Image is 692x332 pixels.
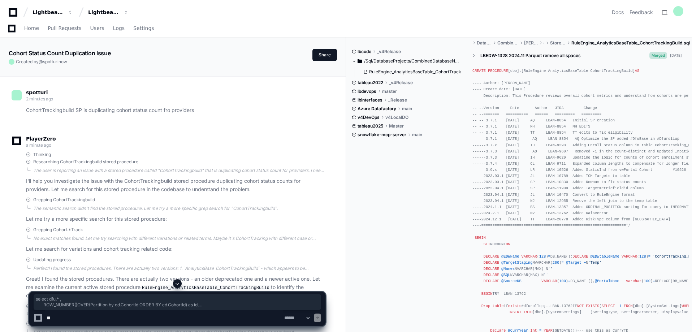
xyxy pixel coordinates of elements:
[358,80,383,86] span: tableau2022
[90,26,104,30] span: Users
[358,97,382,103] span: lbinterfaces
[88,9,119,16] div: Lightbeam Health Solutions
[484,260,499,265] span: DECLARE
[472,217,670,221] span: ----2024.12.1 [DATE] TT LBAN-20778 Added RiskType column from [GEOGRAPHIC_DATA]
[488,69,508,73] span: PROCEDURE
[635,69,639,73] span: AS
[584,260,586,265] span: +
[26,137,56,141] span: PlayerZero
[358,89,376,94] span: lbdevops
[48,26,81,30] span: Pull Requests
[539,254,546,259] span: 128
[402,106,412,112] span: main
[26,142,51,148] span: a minute ago
[33,206,325,211] div: The semantic search didn't find the stored procedure. Let me try a more specific grep search for ...
[377,49,401,55] span: _v4Release
[133,20,154,37] a: Settings
[472,106,597,110] span: -- --Version Date Author JIRA Change
[472,180,646,184] span: -----2023.03.1 [DATE] SP LBAN-10830 Added Rownum to fix status counts
[472,75,613,79] span: ---- ==========================================================
[501,260,532,265] span: @TargetStaging
[475,236,486,240] span: BEGIN
[484,267,499,271] span: DECLARE
[33,9,64,16] div: Lightbeam Health
[572,254,588,259] span: DECLARE
[358,115,380,120] span: v4DevOps
[364,58,460,64] span: /Sql/DatabaseProjects/CombinedDatabaseNew/[PERSON_NAME]/dbo/Stored Procedures
[33,152,51,158] span: Thinking
[39,59,43,64] span: @
[622,254,637,259] span: VARCHAR
[113,26,125,30] span: Logs
[360,67,461,77] button: RuleEngine_AnalyticsBaseTable_CohortTrackingBuild.sql
[16,59,67,65] span: Created by
[26,245,325,253] p: Let me search for variations and cohort tracking related code:
[382,89,397,94] span: master
[26,275,325,300] p: Great! I found the stored procedures. There are actually two versions - an older deprecated one a...
[550,40,566,46] span: Stored Procedures
[30,6,76,19] button: Lightbeam Health
[33,227,83,233] span: Grepping Cohort.*Track
[369,69,484,75] span: RuleEngine_AnalyticsBaseTable_CohortTrackingBuild.sql
[412,132,422,138] span: main
[358,132,406,138] span: snowflake-mcp-server
[389,80,413,86] span: _v4Release
[113,20,125,37] a: Logs
[358,57,362,65] svg: Directory
[480,53,581,59] div: LBEDW-1328 2024.11 Parquet remove all spaces
[566,260,581,265] span: @Target
[472,186,644,190] span: -----2023.04.1 [DATE] SP LBAN-11909 Added Targetmetricfieldid column
[26,177,325,194] p: I'll help you investigate the issue with the CohortTrackingbuild stored procedure duplicating coh...
[36,296,319,308] span: select dfu.* , ROW_NUMBER()OVER(Partition by cd.CohortId ORDER BY cd.CohortId) as id, -- Only inc...
[33,197,95,203] span: Grepping CohortTrackingbuild
[472,211,608,215] span: ----2024.2.1 [DATE] MV LBAN-13762 Added Raiseerror
[26,106,325,115] p: CohortTrackingbuild SP is duplicating cohort status count fro providers
[639,254,646,259] span: 128
[506,242,510,246] span: ON
[43,59,59,64] span: spotturi
[612,9,624,16] a: Docs
[588,260,601,265] span: 'Temp'
[472,137,679,141] span: ------3.7.1 [DATE] AQ LBAN-8854 AQ Optimize the SP added #DfuBase in #Dfurollup
[544,40,544,46] span: dbo
[472,118,615,122] span: -- -- 3.7.1 [DATE] AQ LBAN-8854 Initial SP creation
[544,273,548,277] span: ''
[48,20,81,37] a: Pull Requests
[33,159,138,165] span: Researching CohortTrackingbuild stored procedure
[472,174,630,178] span: -----2023.03.1 [DATE] JL LBAN-10789 Added TCM Targets to table
[24,20,39,37] a: Home
[571,40,690,46] span: RuleEngine_AnalyticsBaseTable_CohortTrackingBuild.sql
[472,81,530,85] span: ---- Author: [PERSON_NAME]
[472,168,686,172] span: ------3.9.x [DATE] LR LBAN-10526 Added StaticInd from vwPortal_Cohort --#10526
[26,96,53,102] span: 2 minutes ago
[649,52,667,59] span: Merged
[548,254,550,259] span: =
[477,40,492,46] span: DatabaseProjects
[385,115,408,120] span: v4LocalDO
[561,260,563,265] span: =
[472,124,591,129] span: -- -- 3.7.1 [DATE] MH LBAN-8854 MH EDITS
[548,267,553,271] span: ''
[501,273,510,277] span: @SQL
[358,123,383,129] span: tableau2025
[544,267,546,271] span: =
[33,257,71,263] span: Updating progress
[484,273,499,277] span: DECLARE
[358,49,371,55] span: lbcode
[648,254,650,259] span: =
[389,123,404,129] span: Master
[524,40,538,46] span: [PERSON_NAME]
[539,273,541,277] span: =
[670,53,682,58] div: [DATE]
[24,26,39,30] span: Home
[9,49,111,57] app-text-character-animate: Cohort Status Count Duplication Issue
[484,254,499,259] span: DECLARE
[26,215,325,223] p: Let me try a more specific search for this stored procedure:
[472,223,630,228] span: ----=================================================================*/
[26,90,48,95] span: spotturi
[33,266,325,271] div: Perfect! I found the stored procedures. There are actually two versions: 1. `AnalyticsBase_Cohort...
[501,267,515,271] span: @Names
[472,69,486,73] span: CREATE
[388,97,407,103] span: _Release
[33,236,325,241] div: No exact matches found. Let me try searching with different variations or related terms. Maybe it...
